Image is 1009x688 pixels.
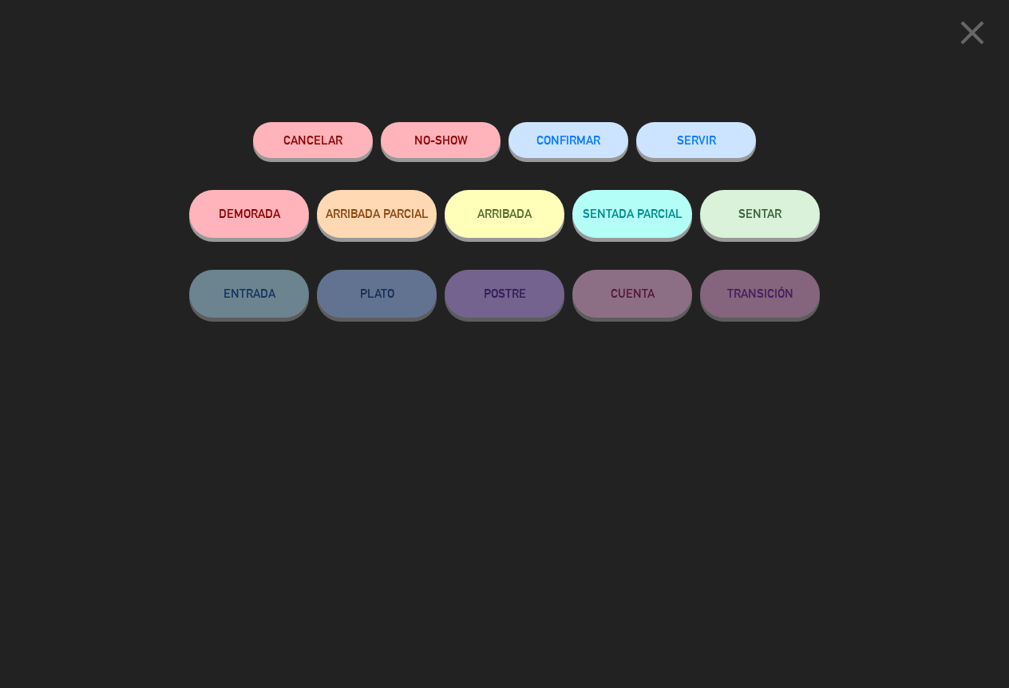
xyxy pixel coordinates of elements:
button: DEMORADA [189,190,309,238]
button: CUENTA [572,270,692,318]
button: ARRIBADA PARCIAL [317,190,437,238]
button: SENTAR [700,190,820,238]
button: NO-SHOW [381,122,501,158]
button: SENTADA PARCIAL [572,190,692,238]
button: ENTRADA [189,270,309,318]
span: SENTAR [738,207,781,220]
button: PLATO [317,270,437,318]
span: ARRIBADA PARCIAL [326,207,429,220]
button: SERVIR [636,122,756,158]
i: close [952,13,992,53]
button: Cancelar [253,122,373,158]
button: close [948,12,997,59]
span: CONFIRMAR [536,133,600,147]
button: TRANSICIÓN [700,270,820,318]
button: ARRIBADA [445,190,564,238]
button: CONFIRMAR [508,122,628,158]
button: POSTRE [445,270,564,318]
